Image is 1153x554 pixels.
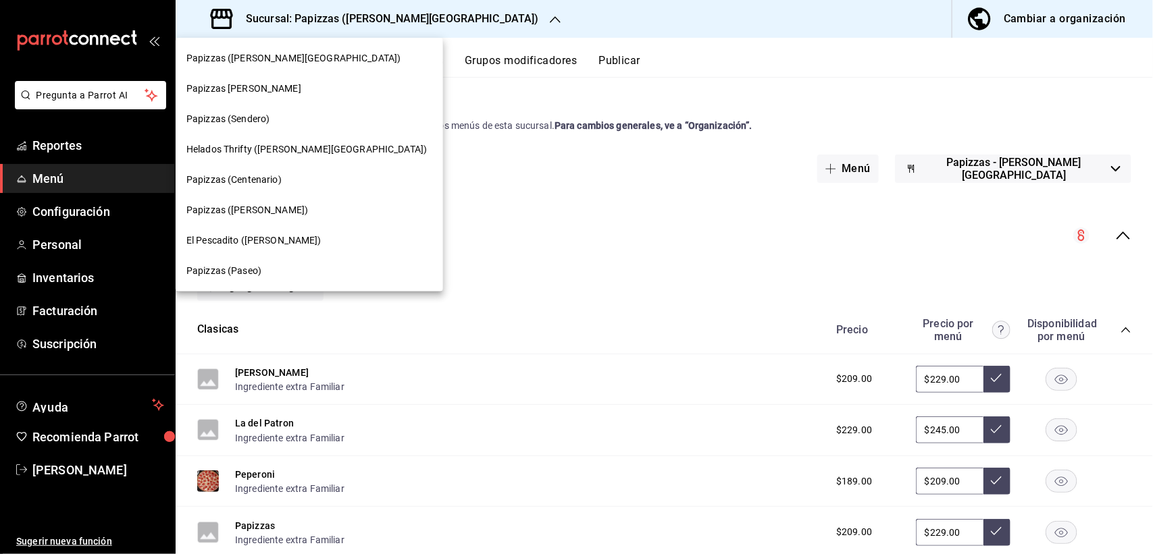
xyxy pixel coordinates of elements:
div: El Pescadito ([PERSON_NAME]) [176,225,443,256]
span: Papizzas [PERSON_NAME] [186,82,301,96]
span: El Pescadito ([PERSON_NAME]) [186,233,322,248]
div: Papizzas ([PERSON_NAME]) [176,195,443,225]
div: Papizzas (Sendero) [176,104,443,134]
div: Papizzas (Paseo) [176,256,443,286]
div: Papizzas (Centenario) [176,165,443,195]
div: Helados Thrifty ([PERSON_NAME][GEOGRAPHIC_DATA]) [176,134,443,165]
span: Papizzas (Centenario) [186,173,282,187]
span: Papizzas ([PERSON_NAME][GEOGRAPHIC_DATA]) [186,51,401,65]
span: Papizzas (Paseo) [186,264,261,278]
span: Papizzas ([PERSON_NAME]) [186,203,308,217]
div: Papizzas ([PERSON_NAME][GEOGRAPHIC_DATA]) [176,43,443,74]
span: Papizzas (Sendero) [186,112,270,126]
span: Helados Thrifty ([PERSON_NAME][GEOGRAPHIC_DATA]) [186,142,427,157]
div: Papizzas [PERSON_NAME] [176,74,443,104]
